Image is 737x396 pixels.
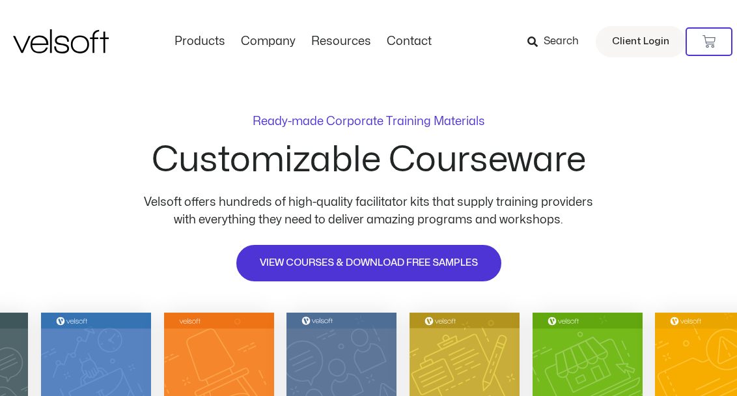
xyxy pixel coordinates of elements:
[167,35,439,49] nav: Menu
[13,29,109,53] img: Velsoft Training Materials
[544,33,579,50] span: Search
[303,35,379,49] a: ResourcesMenu Toggle
[527,31,588,53] a: Search
[235,244,503,283] a: VIEW COURSES & DOWNLOAD FREE SAMPLES
[253,116,485,128] p: Ready-made Corporate Training Materials
[167,35,233,49] a: ProductsMenu Toggle
[379,35,439,49] a: ContactMenu Toggle
[233,35,303,49] a: CompanyMenu Toggle
[596,26,686,57] a: Client Login
[260,255,478,271] span: VIEW COURSES & DOWNLOAD FREE SAMPLES
[612,33,669,50] span: Client Login
[152,143,586,178] h2: Customizable Courseware
[134,193,603,229] p: Velsoft offers hundreds of high-quality facilitator kits that supply training providers with ever...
